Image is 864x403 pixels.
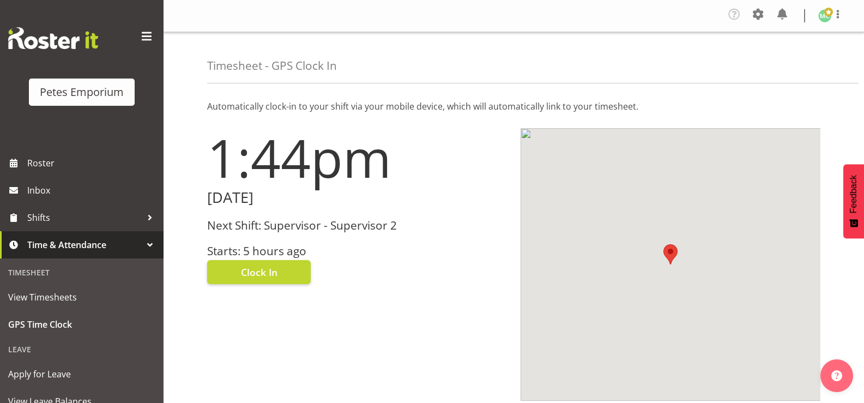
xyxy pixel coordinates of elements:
a: GPS Time Clock [3,311,161,338]
img: Rosterit website logo [8,27,98,49]
button: Clock In [207,260,311,284]
h3: Next Shift: Supervisor - Supervisor 2 [207,219,507,232]
span: Time & Attendance [27,237,142,253]
h1: 1:44pm [207,128,507,187]
p: Automatically clock-in to your shift via your mobile device, which will automatically link to you... [207,100,820,113]
span: Apply for Leave [8,366,155,382]
span: Shifts [27,209,142,226]
button: Feedback - Show survey [843,164,864,238]
span: View Timesheets [8,289,155,305]
a: Apply for Leave [3,360,161,388]
span: Roster [27,155,158,171]
img: help-xxl-2.png [831,370,842,381]
div: Petes Emporium [40,84,124,100]
h2: [DATE] [207,189,507,206]
span: Clock In [241,265,277,279]
span: Feedback [849,175,859,213]
div: Leave [3,338,161,360]
h3: Starts: 5 hours ago [207,245,507,257]
a: View Timesheets [3,284,161,311]
img: melissa-cowen2635.jpg [818,9,831,22]
span: Inbox [27,182,158,199]
span: GPS Time Clock [8,316,155,333]
div: Timesheet [3,261,161,284]
h4: Timesheet - GPS Clock In [207,59,337,72]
